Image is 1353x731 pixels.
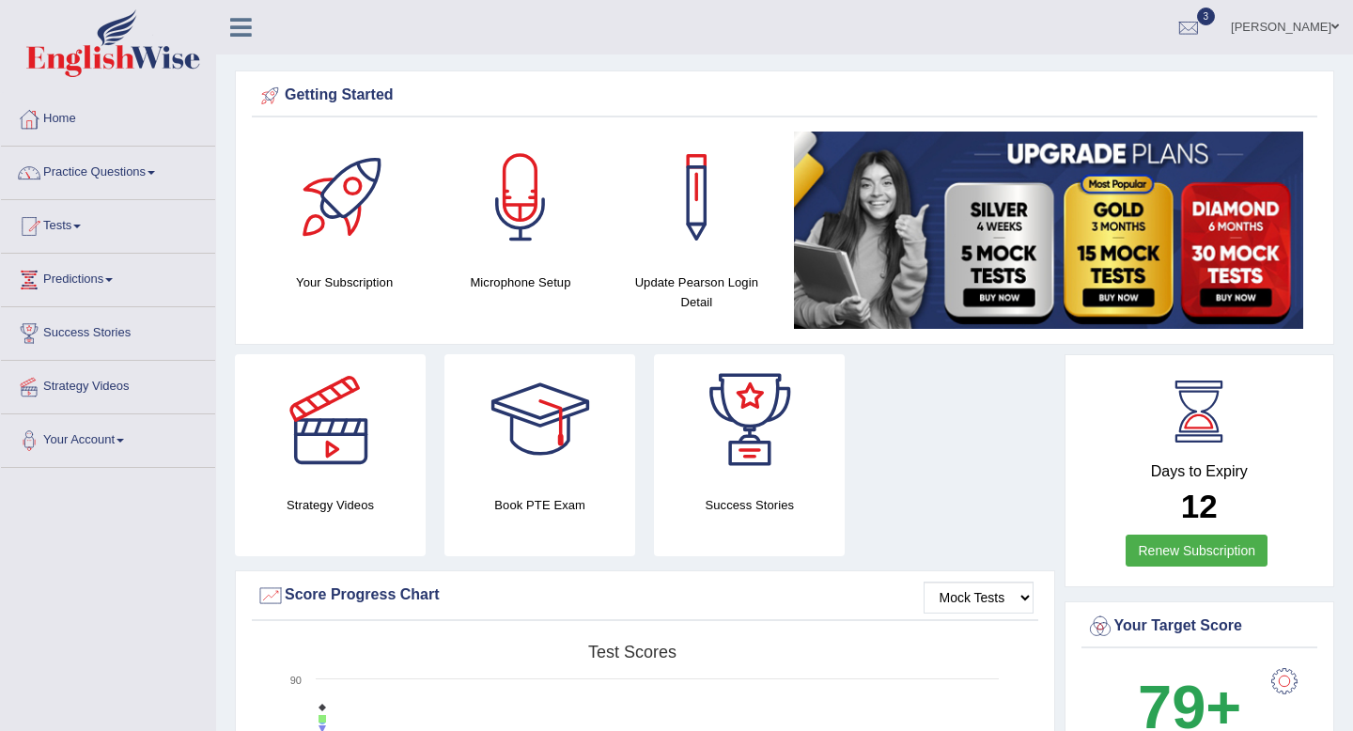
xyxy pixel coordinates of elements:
a: Home [1,93,215,140]
h4: Days to Expiry [1086,463,1314,480]
a: Renew Subscription [1126,535,1267,567]
h4: Microphone Setup [442,272,599,292]
h4: Your Subscription [266,272,423,292]
div: Getting Started [257,82,1313,110]
a: Your Account [1,414,215,461]
a: Predictions [1,254,215,301]
a: Tests [1,200,215,247]
tspan: Test scores [588,643,676,661]
b: 12 [1181,488,1218,524]
a: Practice Questions [1,147,215,194]
h4: Book PTE Exam [444,495,635,515]
div: Score Progress Chart [257,582,1034,610]
span: 3 [1197,8,1216,25]
div: Your Target Score [1086,613,1314,641]
a: Success Stories [1,307,215,354]
h4: Update Pearson Login Detail [618,272,775,312]
img: small5.jpg [794,132,1303,329]
a: Strategy Videos [1,361,215,408]
h4: Strategy Videos [235,495,426,515]
h4: Success Stories [654,495,845,515]
text: 90 [290,675,302,686]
